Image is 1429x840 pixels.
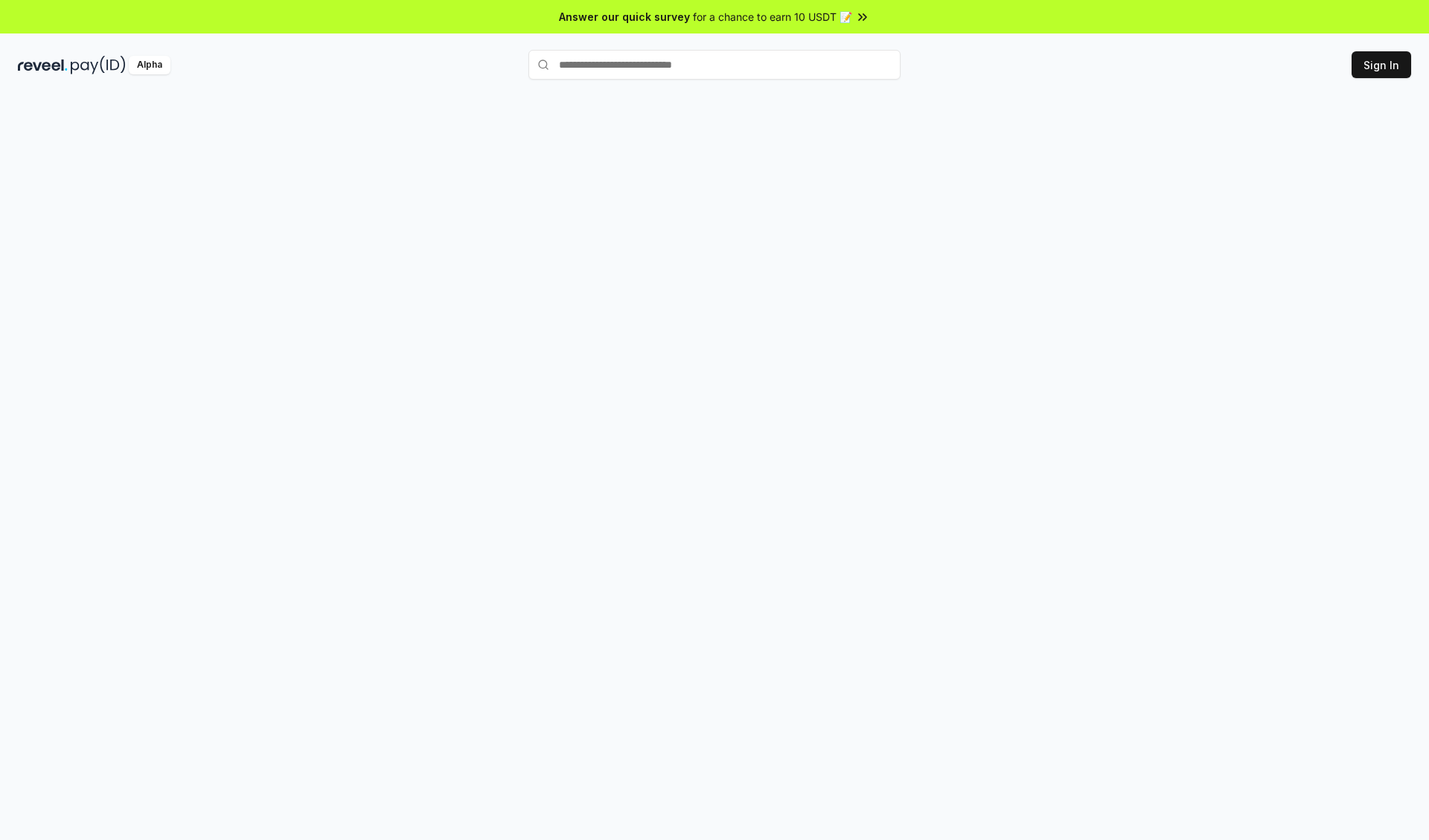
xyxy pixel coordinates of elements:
img: reveel_dark [18,56,68,74]
div: Alpha [129,56,170,74]
span: for a chance to earn 10 USDT 📝 [693,9,852,25]
button: Sign In [1352,51,1411,78]
span: Answer our quick survey [559,9,690,25]
img: pay_id [71,56,126,74]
